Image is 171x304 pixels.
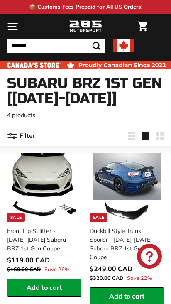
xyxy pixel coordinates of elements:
a: Cart [134,15,151,38]
div: Front Lip Splitter - [DATE]-[DATE] Subaru BRZ 1st Gen Coupe [7,227,76,253]
span: $249.00 CAD [90,265,132,273]
span: Save 26% [44,265,70,273]
img: toyota 86 front lip [10,153,78,222]
a: Sale Duckbill Style Trunk Spoiler - [DATE]-[DATE] Subaru BRZ 1st Gen Coupe Save 22% [90,150,164,287]
div: Duckbill Style Trunk Spoiler - [DATE]-[DATE] Subaru BRZ 1st Gen Coupe [90,227,159,262]
button: Add to cart [7,279,81,297]
input: Search [7,39,105,53]
inbox-online-store-chat: Shopify online store chat [134,244,164,271]
p: 4 products [7,111,164,120]
span: Save 22% [127,274,152,282]
p: 📦 Customs Fees Prepaid for All US Orders! [29,3,142,11]
span: $320.00 CAD [90,275,124,281]
span: $160.00 CAD [7,266,41,272]
div: Sale [90,213,107,222]
span: $119.00 CAD [7,256,50,264]
div: Sale [7,213,25,222]
span: Add to cart [27,283,62,292]
img: Logo_285_Motorsport_areodynamics_components [69,20,102,34]
h1: Subaru BRZ 1st Gen [[DATE]-[DATE]] [7,76,164,107]
span: Add to cart [109,292,144,300]
button: Filter [7,126,35,146]
a: Sale toyota 86 front lip Front Lip Splitter - [DATE]-[DATE] Subaru BRZ 1st Gen Coupe Save 26% [7,150,81,279]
